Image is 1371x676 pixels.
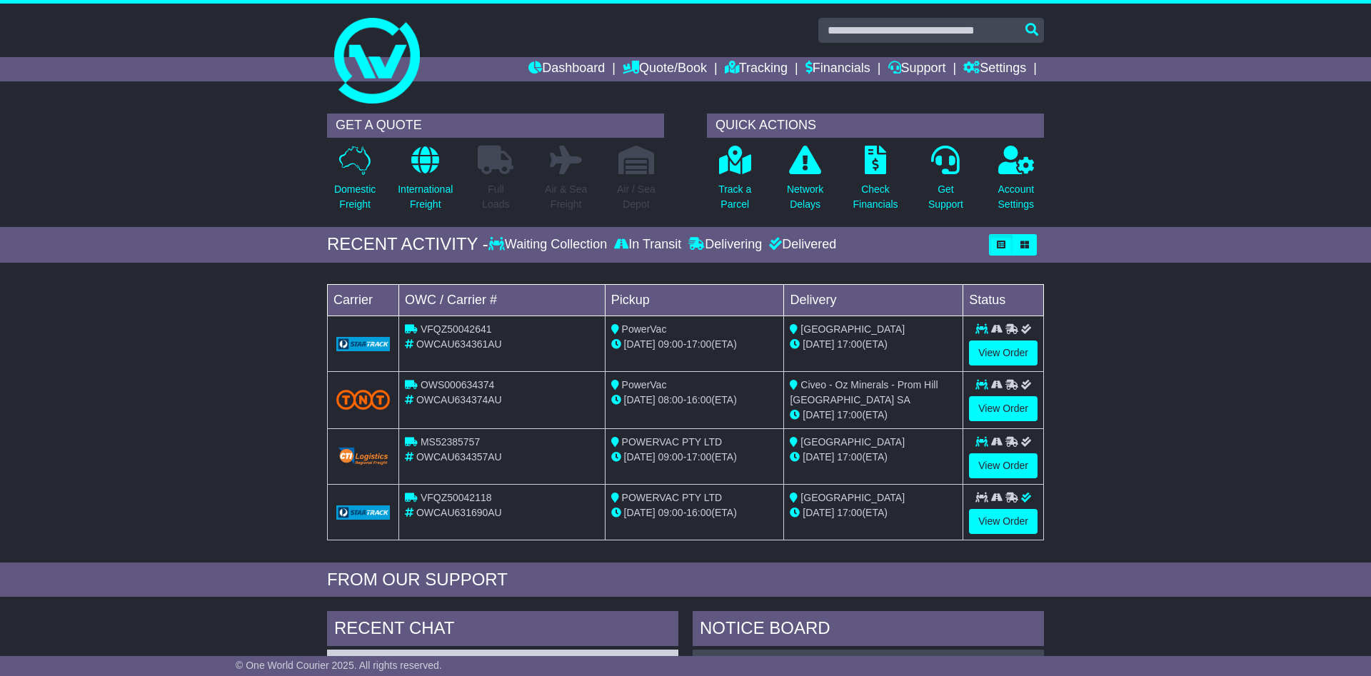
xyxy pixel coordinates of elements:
[622,492,723,503] span: POWERVAC PTY LTD
[416,507,502,518] span: OWCAU631690AU
[790,408,957,423] div: (ETA)
[786,145,824,220] a: NetworkDelays
[398,182,453,212] p: International Freight
[336,337,390,351] img: GetCarrierServiceLogo
[611,505,778,520] div: - (ETA)
[686,507,711,518] span: 16:00
[853,145,899,220] a: CheckFinancials
[837,409,862,420] span: 17:00
[853,182,898,212] p: Check Financials
[327,570,1044,590] div: FROM OUR SUPPORT
[686,394,711,405] span: 16:00
[416,394,502,405] span: OWCAU634374AU
[236,660,442,671] span: © One World Courier 2025. All rights reserved.
[803,451,834,463] span: [DATE]
[803,338,834,350] span: [DATE]
[790,337,957,352] div: (ETA)
[622,323,667,335] span: PowerVac
[837,507,862,518] span: 17:00
[399,284,606,316] td: OWC / Carrier #
[488,237,611,253] div: Waiting Collection
[803,507,834,518] span: [DATE]
[336,446,390,466] img: GetCarrierServiceLogo
[421,323,492,335] span: VFQZ50042641
[686,451,711,463] span: 17:00
[333,145,376,220] a: DomesticFreight
[784,284,963,316] td: Delivery
[327,113,664,138] div: GET A QUOTE
[998,145,1035,220] a: AccountSettings
[800,323,905,335] span: [GEOGRAPHIC_DATA]
[837,338,862,350] span: 17:00
[624,507,656,518] span: [DATE]
[725,57,788,81] a: Tracking
[658,507,683,518] span: 09:00
[545,182,587,212] p: Air & Sea Freight
[658,338,683,350] span: 09:00
[969,509,1038,534] a: View Order
[528,57,605,81] a: Dashboard
[803,409,834,420] span: [DATE]
[421,379,495,390] span: OWS000634374
[611,450,778,465] div: - (ETA)
[328,284,399,316] td: Carrier
[617,182,656,212] p: Air / Sea Depot
[336,390,390,409] img: TNT_Domestic.png
[969,396,1038,421] a: View Order
[421,436,480,448] span: MS52385757
[611,393,778,408] div: - (ETA)
[623,57,707,81] a: Quote/Book
[969,340,1038,365] a: View Order
[416,451,502,463] span: OWCAU634357AU
[998,182,1035,212] p: Account Settings
[624,451,656,463] span: [DATE]
[624,394,656,405] span: [DATE]
[421,492,492,503] span: VFQZ50042118
[622,436,723,448] span: POWERVAC PTY LTD
[622,379,667,390] span: PowerVac
[765,237,836,253] div: Delivered
[718,182,751,212] p: Track a Parcel
[624,338,656,350] span: [DATE]
[963,284,1044,316] td: Status
[685,237,765,253] div: Delivering
[397,145,453,220] a: InternationalFreight
[800,436,905,448] span: [GEOGRAPHIC_DATA]
[693,611,1044,650] div: NOTICE BOARD
[969,453,1038,478] a: View Order
[837,451,862,463] span: 17:00
[334,182,376,212] p: Domestic Freight
[327,234,488,255] div: RECENT ACTIVITY -
[478,182,513,212] p: Full Loads
[805,57,870,81] a: Financials
[888,57,946,81] a: Support
[790,505,957,520] div: (ETA)
[963,57,1026,81] a: Settings
[787,182,823,212] p: Network Delays
[686,338,711,350] span: 17:00
[707,113,1044,138] div: QUICK ACTIONS
[800,492,905,503] span: [GEOGRAPHIC_DATA]
[611,337,778,352] div: - (ETA)
[928,145,964,220] a: GetSupport
[416,338,502,350] span: OWCAU634361AU
[327,611,678,650] div: RECENT CHAT
[336,505,390,520] img: GetCarrierServiceLogo
[658,394,683,405] span: 08:00
[658,451,683,463] span: 09:00
[790,450,957,465] div: (ETA)
[611,237,685,253] div: In Transit
[605,284,784,316] td: Pickup
[928,182,963,212] p: Get Support
[790,379,938,405] span: Civeo - Oz Minerals - Prom Hill [GEOGRAPHIC_DATA] SA
[718,145,752,220] a: Track aParcel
